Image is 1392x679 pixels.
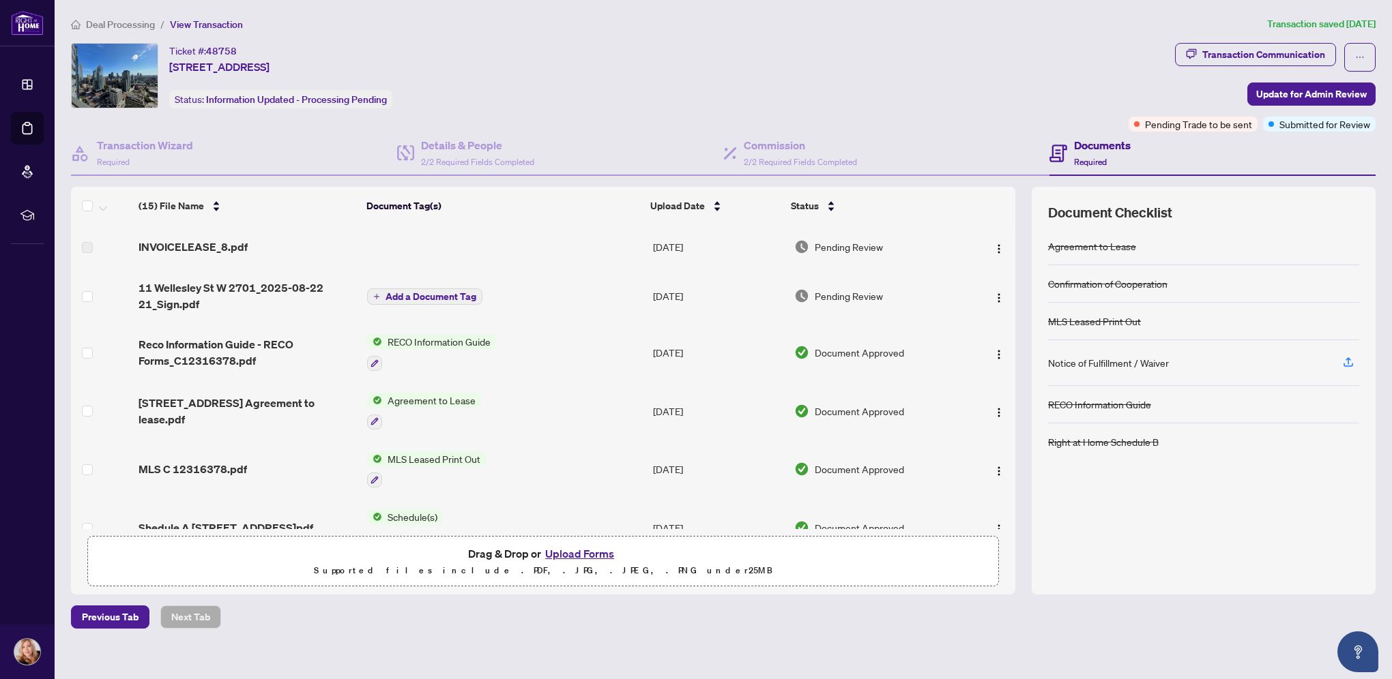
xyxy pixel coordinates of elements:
span: Pending Trade to be sent [1145,117,1252,132]
img: Logo [994,524,1004,534]
span: Add a Document Tag [386,292,476,301]
button: Update for Admin Review [1247,82,1376,106]
span: [STREET_ADDRESS] [169,59,270,75]
img: Profile Icon [14,639,40,665]
div: Right at Home Schedule B [1048,434,1159,449]
span: Reco Information Guide - RECO Forms_C12316378.pdf [139,336,356,369]
div: MLS Leased Print Out [1048,314,1141,329]
div: RECO Information Guide [1048,397,1151,412]
span: Required [97,157,130,167]
button: Logo [988,285,1010,307]
img: Logo [994,292,1004,303]
span: Drag & Drop orUpload FormsSupported files include .PDF, .JPG, .JPEG, .PNG under25MB [88,537,998,587]
span: 11 Wellesley St W 2701_2025-08-22 21_Sign.pdf [139,280,356,312]
span: Required [1074,157,1107,167]
div: Confirmation of Cooperation [1048,276,1168,291]
td: [DATE] [648,498,789,557]
img: Document Status [794,288,809,303]
span: 2/2 Required Fields Completed [744,157,857,167]
img: Logo [994,407,1004,418]
li: / [160,16,164,32]
button: Status IconAgreement to Lease [367,393,481,429]
button: Logo [988,236,1010,258]
span: Pending Review [815,239,883,254]
span: Previous Tab [82,606,139,628]
img: Document Status [794,239,809,254]
button: Add a Document Tag [367,288,482,305]
article: Transaction saved [DATE] [1267,16,1376,32]
th: Upload Date [645,187,785,225]
button: Transaction Communication [1175,43,1336,66]
td: [DATE] [648,440,789,499]
img: Status Icon [367,509,382,524]
button: Logo [988,458,1010,480]
img: Status Icon [367,451,382,466]
button: Status IconRECO Information Guide [367,334,496,371]
span: Document Approved [815,345,904,360]
img: Logo [994,466,1004,477]
th: (15) File Name [133,187,361,225]
img: Status Icon [367,393,382,408]
span: 2/2 Required Fields Completed [421,157,534,167]
img: Status Icon [367,334,382,349]
h4: Documents [1074,137,1131,153]
img: Document Status [794,404,809,419]
span: Status [791,198,819,213]
img: logo [11,10,44,35]
h4: Details & People [421,137,534,153]
h4: Commission [744,137,857,153]
button: Previous Tab [71,605,149,629]
span: home [71,20,81,29]
span: Submitted for Review [1279,117,1370,132]
button: Logo [988,342,1010,363]
button: Open asap [1337,631,1378,672]
span: Document Approved [815,404,904,419]
span: Shedule A [STREET_ADDRESS]pdf [139,519,313,536]
span: View Transaction [170,18,243,31]
span: Document Approved [815,462,904,477]
th: Status [785,187,961,225]
td: [DATE] [648,382,789,440]
button: Status IconSchedule(s) [367,509,443,546]
button: Logo [988,400,1010,422]
span: RECO Information Guide [382,334,496,349]
img: Logo [994,349,1004,360]
span: Pending Review [815,288,883,303]
button: Next Tab [160,605,221,629]
img: Document Status [794,462,809,477]
button: Upload Forms [541,545,618,562]
th: Document Tag(s) [361,187,646,225]
span: Deal Processing [86,18,155,31]
span: MLS C 12316378.pdf [139,461,247,477]
button: Status IconMLS Leased Print Out [367,451,486,488]
span: [STREET_ADDRESS] Agreement to lease.pdf [139,395,356,427]
span: MLS Leased Print Out [382,451,486,466]
div: Agreement to Lease [1048,239,1136,254]
div: Transaction Communication [1202,44,1325,65]
span: Document Checklist [1048,203,1172,222]
span: Schedule(s) [382,509,443,524]
span: plus [373,293,380,300]
span: Update for Admin Review [1256,83,1367,105]
span: ellipsis [1355,52,1365,62]
img: Logo [994,243,1004,254]
button: Logo [988,517,1010,539]
span: INVOICELEASE_8.pdf [139,239,248,255]
div: Notice of Fulfillment / Waiver [1048,355,1169,370]
td: [DATE] [648,269,789,323]
div: Status: [169,90,392,108]
img: IMG-C12316378_1.jpg [72,44,158,108]
td: [DATE] [648,225,789,269]
div: Ticket #: [169,43,237,59]
td: [DATE] [648,323,789,382]
span: Information Updated - Processing Pending [206,93,387,106]
span: (15) File Name [139,198,204,213]
h4: Transaction Wizard [97,137,193,153]
p: Supported files include .PDF, .JPG, .JPEG, .PNG under 25 MB [96,562,990,579]
img: Document Status [794,345,809,360]
button: Add a Document Tag [367,288,482,305]
img: Document Status [794,520,809,535]
span: 48758 [206,45,237,57]
span: Agreement to Lease [382,393,481,408]
span: Document Approved [815,520,904,535]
